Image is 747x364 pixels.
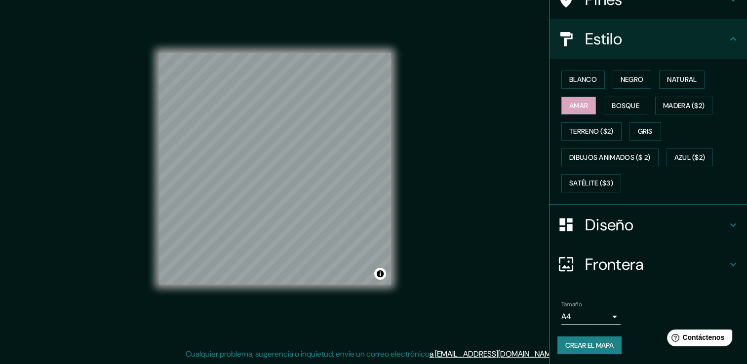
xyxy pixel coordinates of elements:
button: Terreno ($2) [561,122,622,141]
button: Satélite ($3) [561,174,621,192]
font: Terreno ($2) [569,125,614,138]
button: Alternar atribución [374,268,386,280]
font: Blanco [569,73,597,86]
button: Dibujos animados ($ 2) [561,148,659,167]
button: Amar [561,97,596,115]
font: Azul ($2) [674,151,706,164]
button: Bosque [604,97,647,115]
button: Natural [659,71,705,89]
label: Tamaño [561,300,582,308]
p: Cualquier problema, sugerencia o inquietud, envíe un correo electrónico . [186,348,558,360]
font: Madera ($2) [663,100,705,112]
canvas: Mapa [159,53,391,285]
div: A4 [561,309,621,325]
font: Amar [569,100,588,112]
div: Estilo [550,19,747,59]
div: Diseño [550,205,747,245]
button: Azul ($2) [667,148,713,167]
button: Gris [629,122,661,141]
font: Gris [638,125,653,138]
font: Dibujos animados ($ 2) [569,151,651,164]
div: Frontera [550,245,747,284]
h4: Estilo [585,29,727,49]
button: Madera ($2) [655,97,712,115]
font: Negro [621,73,644,86]
h4: Frontera [585,255,727,274]
h4: Diseño [585,215,727,235]
font: Satélite ($3) [569,177,613,189]
font: Natural [667,73,697,86]
font: Bosque [612,100,639,112]
a: a [EMAIL_ADDRESS][DOMAIN_NAME] [430,349,557,359]
button: Crear el mapa [557,336,622,355]
button: Negro [613,71,652,89]
button: Blanco [561,71,605,89]
iframe: Help widget launcher [659,326,736,353]
font: Crear el mapa [565,339,614,352]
